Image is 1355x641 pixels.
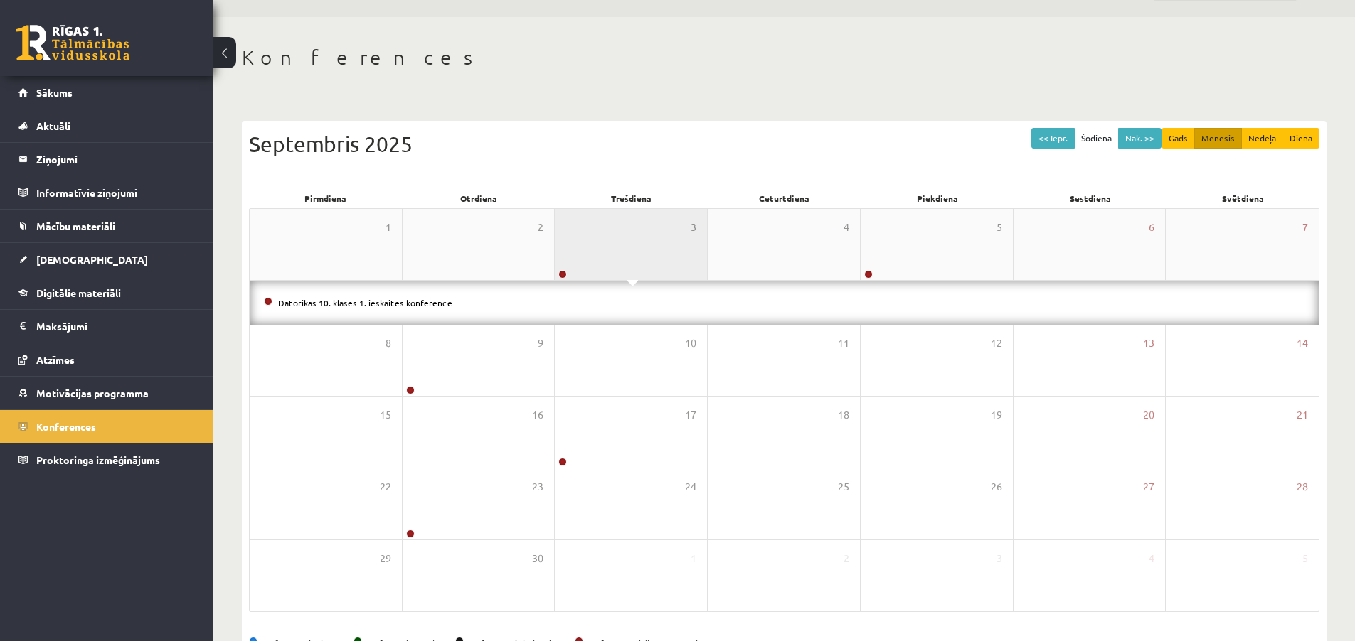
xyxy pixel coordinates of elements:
span: Aktuāli [36,119,70,132]
span: 6 [1149,220,1154,235]
a: [DEMOGRAPHIC_DATA] [18,243,196,276]
div: Septembris 2025 [249,128,1319,160]
a: Motivācijas programma [18,377,196,409]
span: 3 [997,551,1002,566]
span: 19 [991,407,1002,423]
span: 20 [1143,407,1154,423]
div: Piekdiena [861,188,1014,208]
a: Konferences [18,410,196,443]
button: Nedēļa [1241,128,1283,149]
span: Atzīmes [36,353,75,366]
span: Mācību materiāli [36,220,115,232]
span: 25 [838,479,849,495]
span: 9 [538,335,543,351]
span: Proktoringa izmēģinājums [36,453,160,466]
a: Informatīvie ziņojumi [18,176,196,209]
span: 13 [1143,335,1154,351]
a: Proktoringa izmēģinājums [18,443,196,476]
button: Šodiena [1074,128,1119,149]
span: Konferences [36,420,96,433]
span: [DEMOGRAPHIC_DATA] [36,253,148,266]
a: Atzīmes [18,343,196,376]
legend: Ziņojumi [36,143,196,176]
h1: Konferences [242,45,1327,70]
div: Pirmdiena [249,188,402,208]
span: 16 [532,407,543,423]
span: 7 [1302,220,1308,235]
a: Ziņojumi [18,143,196,176]
div: Sestdiena [1014,188,1167,208]
span: Motivācijas programma [36,387,149,399]
button: Diena [1282,128,1319,149]
span: 18 [838,407,849,423]
a: Digitālie materiāli [18,276,196,309]
span: 5 [1302,551,1308,566]
span: 2 [538,220,543,235]
span: 4 [1149,551,1154,566]
div: Svētdiena [1167,188,1319,208]
span: 21 [1297,407,1308,423]
button: Mēnesis [1194,128,1242,149]
span: Digitālie materiāli [36,286,121,299]
span: 22 [380,479,391,495]
span: 1 [386,220,391,235]
span: 30 [532,551,543,566]
a: Rīgas 1. Tālmācības vidusskola [16,25,129,60]
button: Gads [1162,128,1195,149]
a: Mācību materiāli [18,210,196,242]
span: 8 [386,335,391,351]
legend: Maksājumi [36,310,196,343]
a: Maksājumi [18,310,196,343]
span: 29 [380,551,391,566]
span: 2 [844,551,849,566]
div: Ceturtdiena [708,188,861,208]
a: Aktuāli [18,109,196,142]
legend: Informatīvie ziņojumi [36,176,196,209]
span: 27 [1143,479,1154,495]
span: 11 [838,335,849,351]
span: 10 [685,335,696,351]
div: Otrdiena [402,188,555,208]
span: 15 [380,407,391,423]
button: << Iepr. [1031,128,1075,149]
span: Sākums [36,86,73,99]
span: 1 [691,551,696,566]
span: 23 [532,479,543,495]
span: 24 [685,479,696,495]
span: 28 [1297,479,1308,495]
button: Nāk. >> [1118,128,1162,149]
span: 17 [685,407,696,423]
span: 14 [1297,335,1308,351]
span: 4 [844,220,849,235]
span: 5 [997,220,1002,235]
span: 26 [991,479,1002,495]
a: Sākums [18,76,196,109]
a: Datorikas 10. klases 1. ieskaites konference [278,297,452,308]
span: 12 [991,335,1002,351]
div: Trešdiena [555,188,708,208]
span: 3 [691,220,696,235]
